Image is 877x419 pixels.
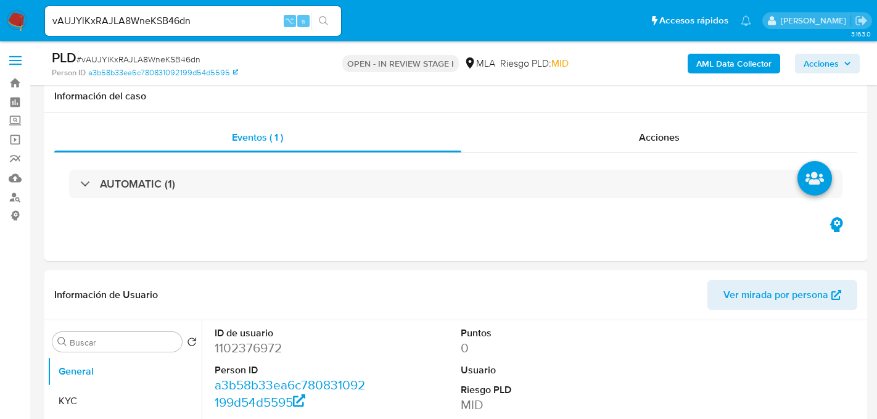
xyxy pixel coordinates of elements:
span: Eventos ( 1 ) [232,130,283,144]
h1: Información del caso [54,90,857,102]
button: Buscar [57,337,67,347]
div: AUTOMATIC (1) [69,170,842,198]
span: Riesgo PLD: [500,57,569,70]
b: AML Data Collector [696,54,772,73]
button: AML Data Collector [688,54,780,73]
dd: 0 [461,339,612,357]
a: a3b58b33ea6c780831092199d54d5595 [215,376,365,411]
span: ⌥ [285,15,294,27]
button: Volver al orden por defecto [187,337,197,351]
h3: AUTOMATIC (1) [100,177,175,191]
p: OPEN - IN REVIEW STAGE I [342,55,459,72]
dt: Puntos [461,326,612,340]
span: MID [551,56,569,70]
div: MLA [464,57,495,70]
span: s [302,15,305,27]
span: Accesos rápidos [659,14,728,27]
h1: Información de Usuario [54,289,158,301]
a: Notificaciones [741,15,751,26]
button: KYC [47,386,202,416]
p: gabriela.sanchez@mercadolibre.com [781,15,850,27]
b: Person ID [52,67,86,78]
b: PLD [52,48,76,67]
span: Acciones [804,54,839,73]
span: # vAUJYlKxRAJLA8WneKSB46dn [76,53,200,65]
dt: Riesgo PLD [461,383,612,397]
button: search-icon [311,12,336,30]
button: General [47,357,202,386]
dt: Person ID [215,363,366,377]
span: Ver mirada por persona [723,280,828,310]
span: Acciones [639,130,680,144]
dd: MID [461,396,612,413]
a: Salir [855,14,868,27]
dt: ID de usuario [215,326,366,340]
dt: Usuario [461,363,612,377]
input: Buscar [70,337,177,348]
input: Buscar usuario o caso... [45,13,341,29]
a: a3b58b33ea6c780831092199d54d5595 [88,67,238,78]
button: Acciones [795,54,860,73]
dd: 1102376972 [215,339,366,357]
button: Ver mirada por persona [707,280,857,310]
